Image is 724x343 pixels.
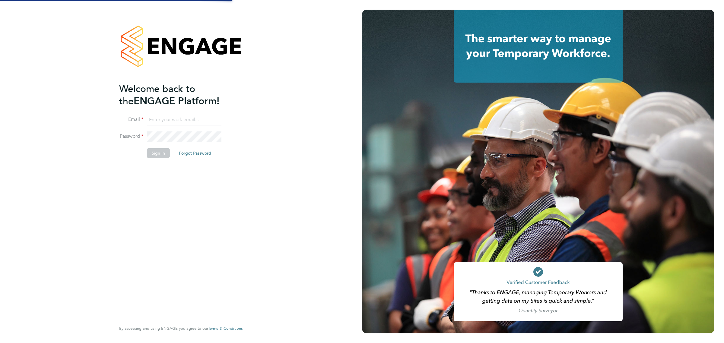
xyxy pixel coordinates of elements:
span: By accessing and using ENGAGE you agree to our [119,326,243,331]
h2: ENGAGE Platform! [119,83,237,107]
span: Welcome back to the [119,83,195,107]
a: Terms & Conditions [208,326,243,331]
label: Email [119,116,143,123]
button: Forgot Password [174,148,216,158]
input: Enter your work email... [147,115,221,125]
button: Sign In [147,148,170,158]
label: Password [119,133,143,140]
